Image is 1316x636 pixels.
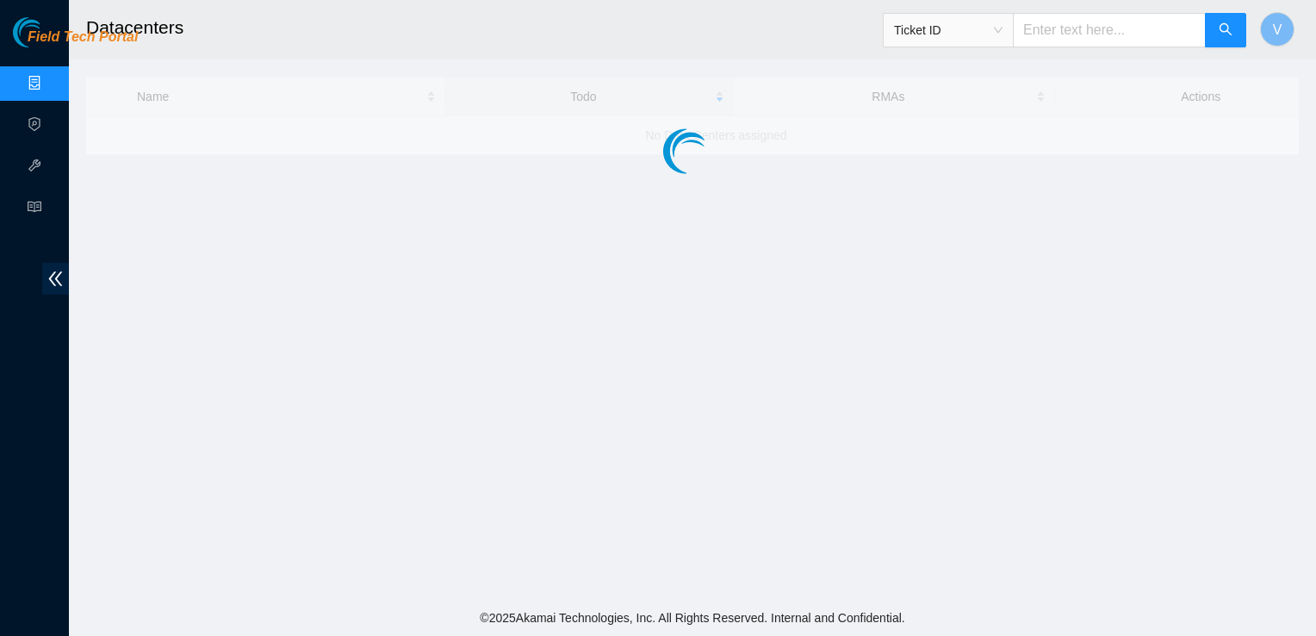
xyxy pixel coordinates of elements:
[28,192,41,227] span: read
[1260,12,1294,47] button: V
[42,263,69,295] span: double-left
[894,17,1003,43] span: Ticket ID
[13,17,87,47] img: Akamai Technologies
[1219,22,1232,39] span: search
[13,31,138,53] a: Akamai TechnologiesField Tech Portal
[1013,13,1206,47] input: Enter text here...
[1273,19,1282,41] span: V
[69,600,1316,636] footer: © 2025 Akamai Technologies, Inc. All Rights Reserved. Internal and Confidential.
[28,29,138,46] span: Field Tech Portal
[1205,13,1246,47] button: search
